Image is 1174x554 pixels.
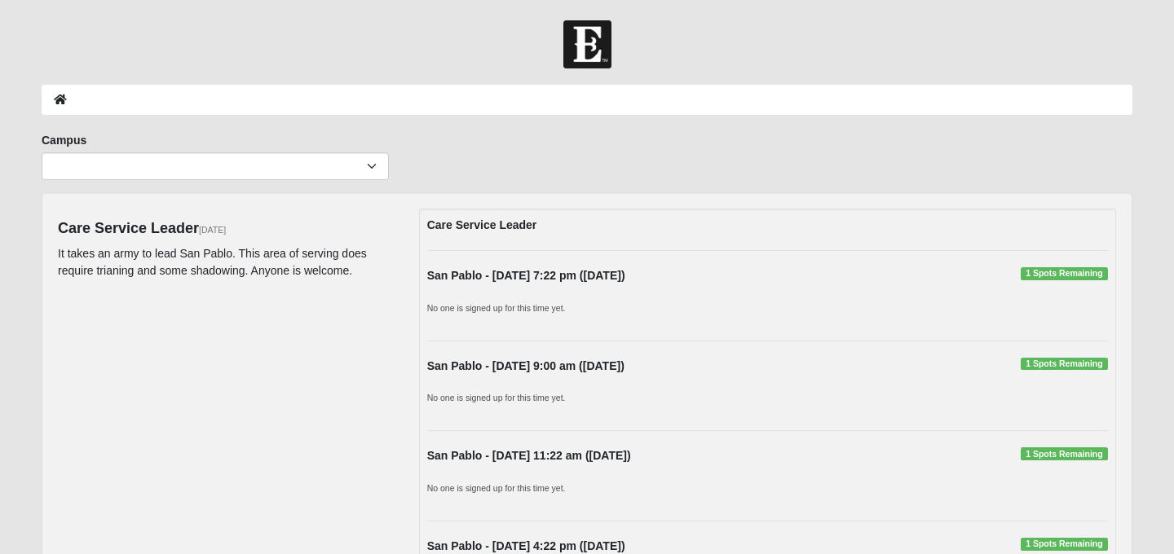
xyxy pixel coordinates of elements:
strong: San Pablo - [DATE] 11:22 am ([DATE]) [427,449,631,462]
span: 1 Spots Remaining [1021,358,1108,371]
span: 1 Spots Remaining [1021,447,1108,460]
label: Campus [42,132,86,148]
small: No one is signed up for this time yet. [427,393,566,402]
img: Church of Eleven22 Logo [563,20,611,68]
strong: San Pablo - [DATE] 4:22 pm ([DATE]) [427,539,625,552]
small: No one is signed up for this time yet. [427,483,566,493]
span: 1 Spots Remaining [1021,538,1108,551]
small: No one is signed up for this time yet. [427,303,566,313]
p: It takes an army to lead San Pablo. This area of serving does require trianing and some shadowing... [58,245,395,279]
strong: Care Service Leader [427,218,537,231]
h4: Care Service Leader [58,220,395,238]
span: 1 Spots Remaining [1021,267,1108,280]
strong: San Pablo - [DATE] 7:22 pm ([DATE]) [427,269,625,282]
strong: San Pablo - [DATE] 9:00 am ([DATE]) [427,359,625,372]
small: [DATE] [199,225,226,235]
